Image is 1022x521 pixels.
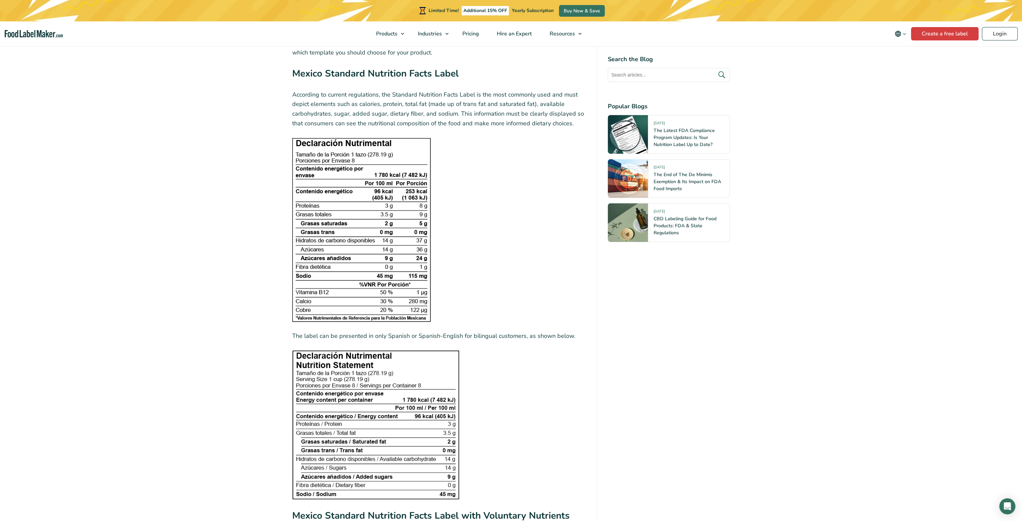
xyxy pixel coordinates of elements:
[5,30,63,38] a: Food Label Maker homepage
[608,55,730,64] h4: Search the Blog
[429,7,459,14] span: Limited Time!
[292,90,586,128] p: According to current regulations, the Standard Nutrition Facts Label is the most commonly used an...
[559,5,605,17] a: Buy Now & Save
[454,21,486,46] a: Pricing
[409,21,452,46] a: Industries
[654,209,665,217] span: [DATE]
[416,30,443,37] span: Industries
[654,216,716,236] a: CBD Labeling Guide for Food Products: FDA & State Regulations
[608,68,730,82] input: Search articles...
[512,7,554,14] span: Yearly Subscription
[982,27,1018,40] a: Login
[495,30,533,37] span: Hire an Expert
[462,6,509,15] span: Additional 15% OFF
[654,121,665,128] span: [DATE]
[374,30,398,37] span: Products
[654,127,715,148] a: The Latest FDA Compliance Program Updates: Is Your Nutrition Label Up to Date?
[608,102,730,111] h4: Popular Blogs
[541,21,585,46] a: Resources
[460,30,480,37] span: Pricing
[911,27,979,40] a: Create a free label
[654,171,721,192] a: The End of The De Minimis Exemption & Its Impact on FDA Food Imports
[890,27,911,40] button: Change language
[999,498,1015,514] div: Open Intercom Messenger
[548,30,576,37] span: Resources
[488,21,539,46] a: Hire an Expert
[292,331,586,341] p: The label can be presented in only Spanish or Spanish-English for bilingual customers, as shown b...
[367,21,408,46] a: Products
[292,67,459,80] strong: Mexico Standard Nutrition Facts Label
[654,165,665,172] span: [DATE]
